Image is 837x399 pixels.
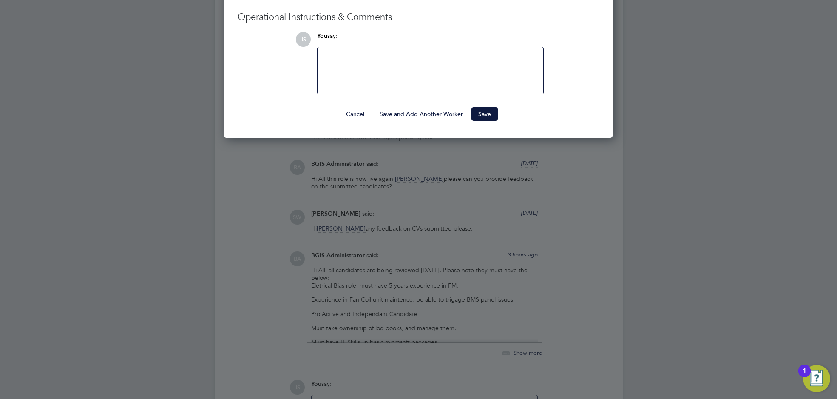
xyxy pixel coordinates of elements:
button: Cancel [339,107,371,121]
div: say: [317,32,544,47]
h3: Operational Instructions & Comments [238,11,599,23]
button: Open Resource Center, 1 new notification [803,365,830,392]
button: Save [471,107,498,121]
span: You [317,32,327,40]
button: Save and Add Another Worker [373,107,470,121]
div: 1 [803,371,806,382]
span: JS [296,32,311,47]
